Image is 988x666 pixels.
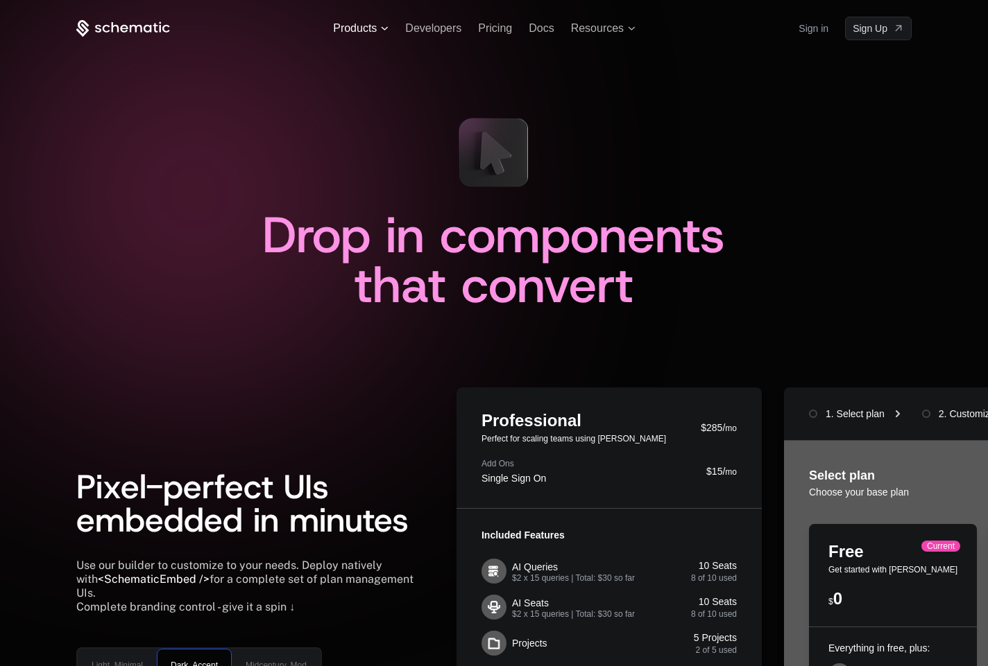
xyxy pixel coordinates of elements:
div: Projects [512,636,547,650]
a: Docs [529,22,554,34]
div: Everything in free, plus: [828,641,957,655]
span: <SchematicEmbed /> [98,572,210,586]
div: Perfect for scaling teams using [PERSON_NAME] [482,435,666,443]
div: Free [828,543,957,560]
div: 8 of 10 used [691,608,737,620]
span: $ [828,597,833,606]
div: $285/ [701,421,737,435]
div: Included Features [482,528,737,542]
div: Single Sign On [482,473,546,483]
span: Sign Up [853,21,887,35]
span: mo [725,423,737,433]
span: Pixel-perfect UIs embedded in minutes [76,464,409,542]
div: Add Ons [482,459,546,468]
div: $15/ [706,464,737,478]
div: Professional [482,412,666,429]
div: Use our builder to customize to your needs. Deploy natively with for a complete set of plan manag... [76,559,423,600]
div: AI Queries [512,560,558,574]
div: 5 Projects [694,631,737,645]
span: Drop in components that convert [262,202,740,318]
div: AI Seats [512,596,549,610]
div: Current [921,541,960,552]
a: Pricing [478,22,512,34]
div: Complete branding control - give it a spin ↓ [76,600,322,614]
div: Get started with [PERSON_NAME] [828,566,957,574]
div: 10 Seats [691,559,737,572]
span: mo [725,467,737,477]
div: $2 x 15 queries | Total: $30 so far [512,610,635,618]
div: $2 x 15 queries | Total: $30 so far [512,574,635,582]
a: Sign in [799,17,828,40]
a: [object Object] [845,17,912,40]
div: 2 of 5 used [694,645,737,656]
span: Products [333,22,377,35]
div: 8 of 10 used [691,572,737,584]
span: Resources [571,22,624,35]
div: 10 Seats [691,595,737,608]
span: 0 [833,589,842,608]
div: 1. Select plan [826,407,885,421]
a: Developers [405,22,461,34]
